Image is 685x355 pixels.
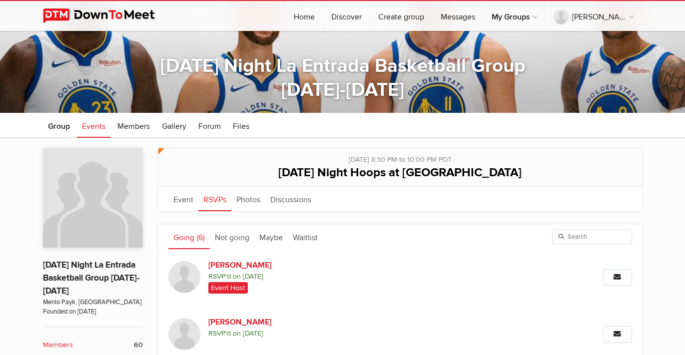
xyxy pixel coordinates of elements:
img: Thursday Night La Entrada Basketball Group 2025-2026 [43,148,143,248]
span: Files [233,121,249,131]
a: Photos [231,186,265,211]
span: Menlo Payk, [GEOGRAPHIC_DATA] [43,298,143,307]
span: Group [48,121,70,131]
img: H Lee hoops [168,261,200,293]
a: [DATE] Night La Entrada Basketball Group [DATE]-[DATE] [160,54,525,101]
a: Event [168,186,198,211]
img: Derek [168,318,200,350]
a: Group [43,113,75,138]
a: [PERSON_NAME][DATE] [546,1,642,31]
a: [PERSON_NAME] [208,259,379,271]
a: Members [112,113,155,138]
span: Members [117,121,150,131]
a: [PERSON_NAME] [208,316,379,328]
a: Files [228,113,254,138]
span: (6) [196,233,205,243]
span: 60 [134,340,143,351]
a: Waitlist [288,224,323,249]
a: Discover [323,1,370,31]
span: RSVP'd on [208,271,493,282]
a: Messages [433,1,483,31]
a: Forum [193,113,226,138]
span: Event Host [208,282,248,293]
a: Maybe [254,224,288,249]
span: Gallery [162,121,186,131]
input: Search [552,229,632,244]
a: Not going [210,224,254,249]
a: Members 60 [43,340,143,351]
span: Founded on [DATE] [43,307,143,317]
div: [DATE] 8:30 PM to 10:00 PM PDT [168,148,632,165]
a: Events [77,113,110,138]
a: Going (6) [168,224,210,249]
a: Home [286,1,323,31]
b: Members [43,340,73,351]
span: Events [82,121,105,131]
a: [DATE] Night La Entrada Basketball Group [DATE]-[DATE] [43,260,139,296]
i: [DATE] [243,329,263,338]
img: DownToMeet [43,8,170,23]
a: Create group [370,1,432,31]
i: [DATE] [243,272,263,281]
a: My Groups [484,1,545,31]
span: [DATE] Night Hoops at [GEOGRAPHIC_DATA] [278,165,522,180]
a: RSVPs [198,186,231,211]
a: Gallery [157,113,191,138]
span: Forum [198,121,221,131]
a: Discussions [265,186,316,211]
span: RSVP'd on [208,328,493,339]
